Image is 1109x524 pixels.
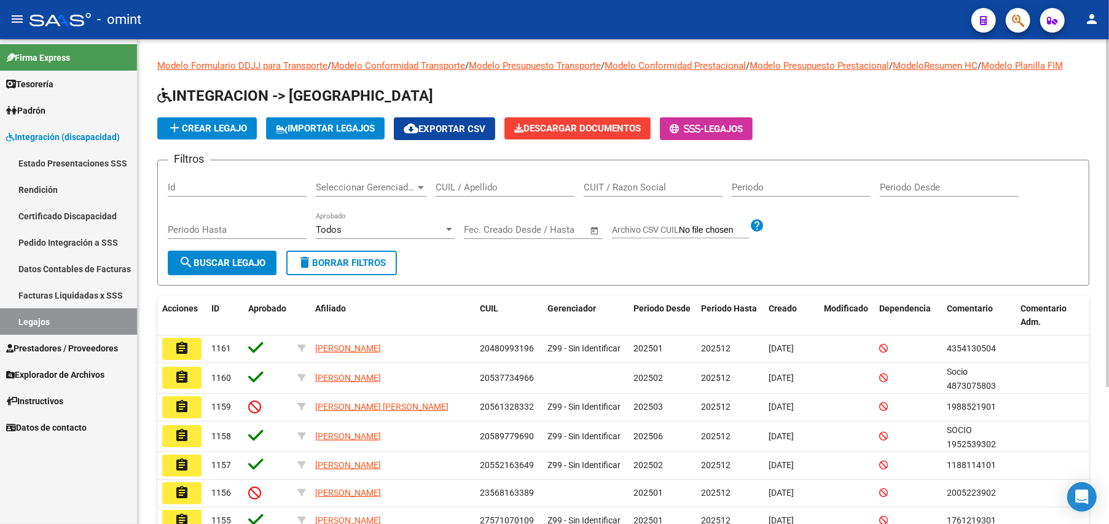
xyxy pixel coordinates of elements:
span: Z99 - Sin Identificar [547,402,621,412]
div: Open Intercom Messenger [1067,482,1097,512]
a: Modelo Presupuesto Transporte [469,60,601,71]
a: Modelo Planilla FIM [981,60,1063,71]
datatable-header-cell: Comentario Adm. [1016,295,1089,336]
span: Acciones [162,303,198,313]
span: Integración (discapacidad) [6,130,120,144]
span: 202502 [633,373,663,383]
mat-icon: help [750,218,764,233]
span: Prestadores / Proveedores [6,342,118,355]
mat-icon: assignment [174,370,189,385]
span: Padrón [6,104,45,117]
span: [PERSON_NAME] [PERSON_NAME] [315,402,449,412]
span: 1158 [211,431,231,441]
datatable-header-cell: Acciones [157,295,206,336]
span: Z99 - Sin Identificar [547,343,621,353]
a: Modelo Conformidad Prestacional [605,60,746,71]
mat-icon: menu [10,12,25,26]
span: 1157 [211,460,231,470]
span: Socio 4873075803 [947,367,996,391]
button: Descargar Documentos [504,117,651,139]
span: Creado [769,303,797,313]
button: -Legajos [660,117,753,140]
span: Descargar Documentos [514,123,641,134]
span: 1161 [211,343,231,353]
span: Borrar Filtros [297,257,386,268]
span: - omint [97,6,141,33]
mat-icon: assignment [174,341,189,356]
span: 202512 [701,402,731,412]
span: 4354130504 [947,343,996,353]
datatable-header-cell: Comentario [942,295,1016,336]
span: Z99 - Sin Identificar [547,460,621,470]
span: Instructivos [6,394,63,408]
datatable-header-cell: Aprobado [243,295,292,336]
span: 202512 [701,488,731,498]
a: Modelo Conformidad Transporte [331,60,465,71]
mat-icon: assignment [174,399,189,414]
span: 1160 [211,373,231,383]
datatable-header-cell: Gerenciador [543,295,629,336]
span: [DATE] [769,431,794,441]
span: [PERSON_NAME] [315,460,381,470]
span: Dependencia [879,303,931,313]
datatable-header-cell: ID [206,295,243,336]
span: CUIL [480,303,498,313]
span: [PERSON_NAME] [315,488,381,498]
span: Gerenciador [547,303,596,313]
span: 23568163389 [480,488,534,498]
span: Seleccionar Gerenciador [316,182,415,193]
datatable-header-cell: Periodo Hasta [696,295,764,336]
span: 202503 [633,402,663,412]
span: 202512 [701,460,731,470]
mat-icon: search [179,255,194,270]
mat-icon: delete [297,255,312,270]
span: [DATE] [769,373,794,383]
a: Modelo Formulario DDJJ para Transporte [157,60,327,71]
span: Z99 - Sin Identificar [547,431,621,441]
span: Todos [316,224,342,235]
span: 1188114101 [947,460,996,470]
span: Explorador de Archivos [6,368,104,381]
span: 202512 [701,343,731,353]
mat-icon: assignment [174,485,189,500]
span: [PERSON_NAME] [315,343,381,353]
span: 20552163649 [480,460,534,470]
span: [PERSON_NAME] [315,431,381,441]
button: Buscar Legajo [168,251,276,275]
span: Exportar CSV [404,123,485,135]
span: Comentario Adm. [1021,303,1067,327]
span: 1159 [211,402,231,412]
span: 20589779690 [480,431,534,441]
span: 202506 [633,431,663,441]
span: 1988521901 [947,402,996,412]
span: 202502 [633,460,663,470]
span: Tesorería [6,77,53,91]
datatable-header-cell: Dependencia [874,295,942,336]
datatable-header-cell: CUIL [475,295,543,336]
span: Archivo CSV CUIL [612,225,679,235]
button: Open calendar [588,224,602,238]
datatable-header-cell: Creado [764,295,819,336]
span: 202501 [633,488,663,498]
span: 2005223902 [947,488,996,498]
input: End date [515,224,574,235]
datatable-header-cell: Periodo Desde [629,295,696,336]
datatable-header-cell: Modificado [819,295,874,336]
mat-icon: assignment [174,428,189,443]
span: SOCIO 1952539302 [947,425,996,449]
span: [PERSON_NAME] [315,373,381,383]
mat-icon: add [167,120,182,135]
span: 20537734966 [480,373,534,383]
span: ID [211,303,219,313]
span: Datos de contacto [6,421,87,434]
span: 20480993196 [480,343,534,353]
span: INTEGRACION -> [GEOGRAPHIC_DATA] [157,87,433,104]
span: [DATE] [769,460,794,470]
span: Aprobado [248,303,286,313]
span: Buscar Legajo [179,257,265,268]
span: [DATE] [769,488,794,498]
span: [DATE] [769,343,794,353]
span: [DATE] [769,402,794,412]
mat-icon: person [1084,12,1099,26]
span: 202501 [633,343,663,353]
